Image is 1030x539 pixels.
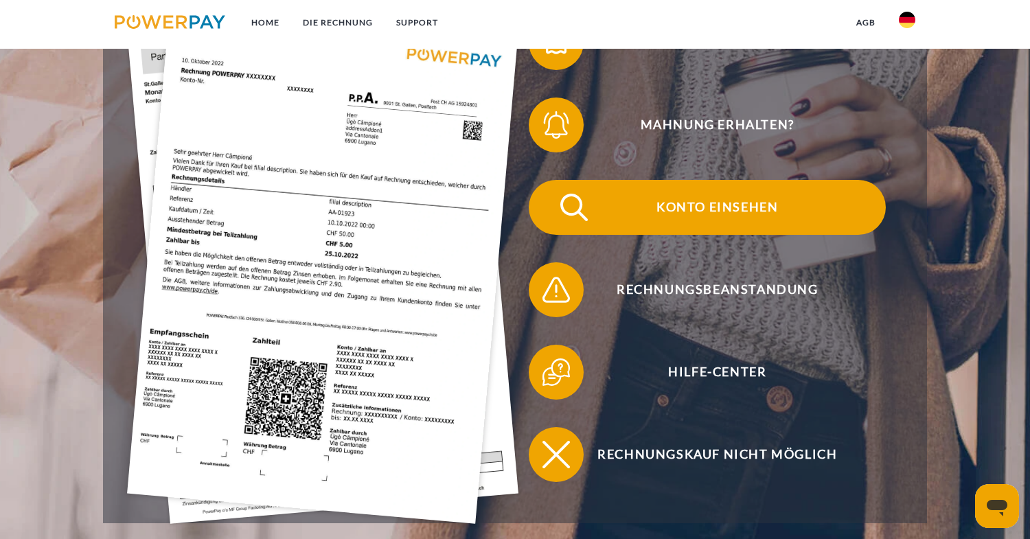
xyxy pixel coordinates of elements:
[529,15,886,70] button: Rechnung erhalten?
[539,108,573,142] img: qb_bell.svg
[549,427,886,482] span: Rechnungskauf nicht möglich
[899,12,915,28] img: de
[127,1,518,524] img: single_invoice_powerpay_de.jpg
[529,427,886,482] button: Rechnungskauf nicht möglich
[115,15,225,29] img: logo-powerpay.svg
[529,180,886,235] button: Konto einsehen
[549,180,886,235] span: Konto einsehen
[549,262,886,317] span: Rechnungsbeanstandung
[549,98,886,152] span: Mahnung erhalten?
[385,10,450,35] a: SUPPORT
[975,484,1019,528] iframe: Schaltfläche zum Öffnen des Messaging-Fensters
[539,273,573,307] img: qb_warning.svg
[240,10,291,35] a: Home
[529,262,886,317] button: Rechnungsbeanstandung
[291,10,385,35] a: DIE RECHNUNG
[557,190,591,225] img: qb_search.svg
[529,345,886,400] button: Hilfe-Center
[549,345,886,400] span: Hilfe-Center
[539,355,573,389] img: qb_help.svg
[539,437,573,472] img: qb_close.svg
[529,98,886,152] button: Mahnung erhalten?
[845,10,887,35] a: agb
